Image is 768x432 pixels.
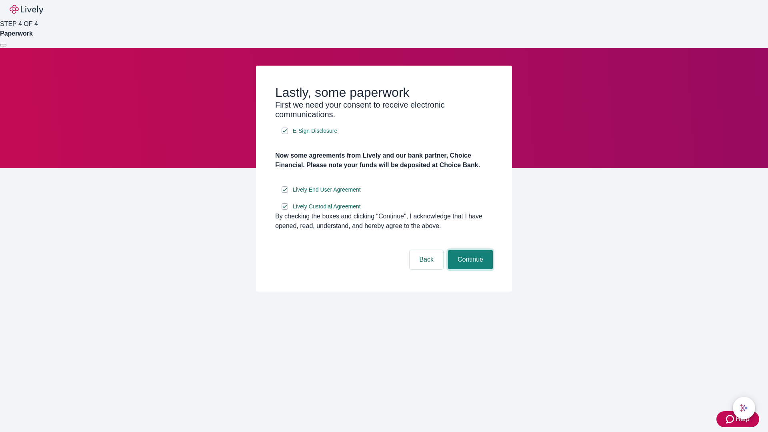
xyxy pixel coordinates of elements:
[733,397,755,419] button: chat
[736,414,750,424] span: Help
[291,202,362,212] a: e-sign disclosure document
[293,186,361,194] span: Lively End User Agreement
[410,250,443,269] button: Back
[293,202,361,211] span: Lively Custodial Agreement
[275,212,493,231] div: By checking the boxes and clicking “Continue", I acknowledge that I have opened, read, understand...
[275,85,493,100] h2: Lastly, some paperwork
[716,411,759,427] button: Zendesk support iconHelp
[740,404,748,412] svg: Lively AI Assistant
[726,414,736,424] svg: Zendesk support icon
[291,185,362,195] a: e-sign disclosure document
[275,100,493,119] h3: First we need your consent to receive electronic communications.
[275,151,493,170] h4: Now some agreements from Lively and our bank partner, Choice Financial. Please note your funds wi...
[291,126,339,136] a: e-sign disclosure document
[293,127,337,135] span: E-Sign Disclosure
[448,250,493,269] button: Continue
[10,5,43,14] img: Lively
